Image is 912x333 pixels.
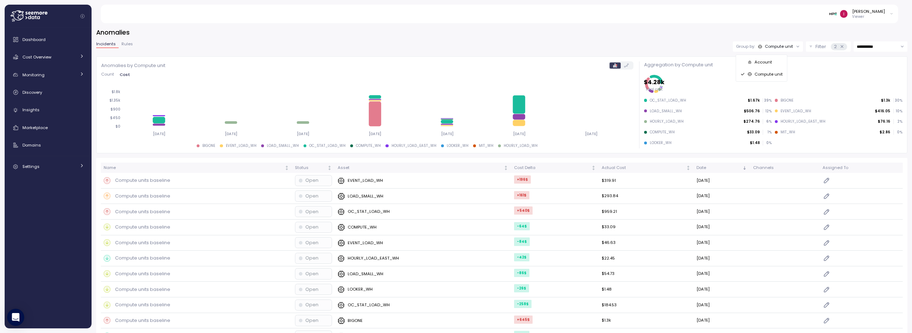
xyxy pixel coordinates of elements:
[736,43,755,49] p: Group by:
[599,173,694,189] td: $319.91
[295,165,326,171] div: Status
[115,208,170,215] p: Compute units baseline
[750,140,760,145] p: $1.48
[763,98,772,103] p: 39 %
[96,42,116,46] span: Incidents
[591,165,596,170] div: Not sorted
[852,9,885,14] div: [PERSON_NAME]
[305,270,318,277] p: Open
[348,193,383,199] p: LOAD_SMALL_WH
[442,132,455,136] tspan: [DATE]
[22,89,42,95] span: Discovery
[115,270,170,277] p: Compute units baseline
[763,119,772,124] p: 6 %
[120,73,130,77] span: Cost
[755,71,783,77] p: Compute unit
[202,143,215,148] div: BIGONE
[503,165,508,170] div: Not sorted
[755,59,772,65] p: Account
[742,165,747,170] div: Sorted descending
[894,119,902,124] p: 2 %
[514,132,527,136] tspan: [DATE]
[305,208,318,215] p: Open
[894,130,902,135] p: 0 %
[852,14,885,19] p: Viewer
[226,143,256,148] div: EVENT_LOAD_WH
[781,130,795,135] div: MIT_WH
[880,130,890,135] p: $2.86
[514,175,531,184] div: +196 $
[587,132,599,136] tspan: [DATE]
[650,109,682,114] div: LOAD_SMALL_WH
[305,224,318,231] p: Open
[225,132,238,136] tspan: [DATE]
[686,165,691,170] div: Not sorted
[694,163,750,173] th: DateSorted descending
[295,268,332,279] button: Open
[815,43,826,50] p: Filter
[305,301,318,308] p: Open
[153,132,165,136] tspan: [DATE]
[765,43,793,49] div: Compute unit
[295,206,332,217] button: Open
[743,119,760,124] p: $274.76
[599,220,694,235] td: $33.09
[22,125,48,130] span: Marketplace
[694,313,750,329] td: [DATE]
[22,54,51,60] span: Cost Overview
[111,89,120,94] tspan: $1.8k
[348,271,383,277] p: LOAD_SMALL_WH
[504,143,538,148] div: HOURLY_LOAD_WH
[599,251,694,266] td: $22.45
[348,318,363,323] p: BIGONE
[327,165,332,170] div: Not sorted
[110,116,120,120] tspan: $450
[115,255,170,262] p: Compute units baseline
[514,284,529,292] div: -26 $
[348,178,383,183] p: EVENT_LOAD_WH
[650,119,684,124] div: HOURLY_LOAD_WH
[348,209,390,214] p: OC_STAT_LOAD_WH
[447,143,468,148] div: LOOKER_WH
[599,204,694,220] td: $959.21
[22,164,40,169] span: Settings
[694,220,750,235] td: [DATE]
[599,266,694,282] td: $54.73
[305,177,318,184] p: Open
[121,42,133,46] span: Rules
[115,177,170,184] p: Compute units baseline
[829,10,837,17] img: 68775d04603bbb24c1223a5b.PNG
[284,165,289,170] div: Not sorted
[101,72,114,76] span: Count
[109,98,120,103] tspan: $1.35k
[392,143,436,148] div: HOURLY_LOAD_EAST_WH
[7,159,89,174] a: Settings
[309,143,346,148] div: OC_STAT_LOAD_WH
[101,163,292,173] th: NameNot sorted
[101,62,165,69] p: Anomalies by Compute unit
[7,85,89,99] a: Discovery
[348,224,377,230] p: COMPUTE_WH
[295,222,332,232] button: Open
[370,132,382,136] tspan: [DATE]
[763,109,772,114] p: 12 %
[840,10,848,17] img: ACg8ocKLuhHFaZBJRg6H14Zm3JrTaqN1bnDy5ohLcNYWE-rfMITsOg=s96-c
[22,72,45,78] span: Monitoring
[305,255,318,262] p: Open
[7,32,89,47] a: Dashboard
[295,315,332,326] button: Open
[295,191,332,201] button: Open
[763,130,772,135] p: 1 %
[295,300,332,310] button: Open
[748,98,760,103] p: $1.67k
[694,282,750,297] td: [DATE]
[514,269,529,277] div: -86 $
[295,253,332,263] button: Open
[602,165,685,171] div: Actual Cost
[115,124,120,129] tspan: $0
[696,165,741,171] div: Date
[694,189,750,204] td: [DATE]
[115,239,170,246] p: Compute units baseline
[22,37,46,42] span: Dashboard
[22,142,41,148] span: Domains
